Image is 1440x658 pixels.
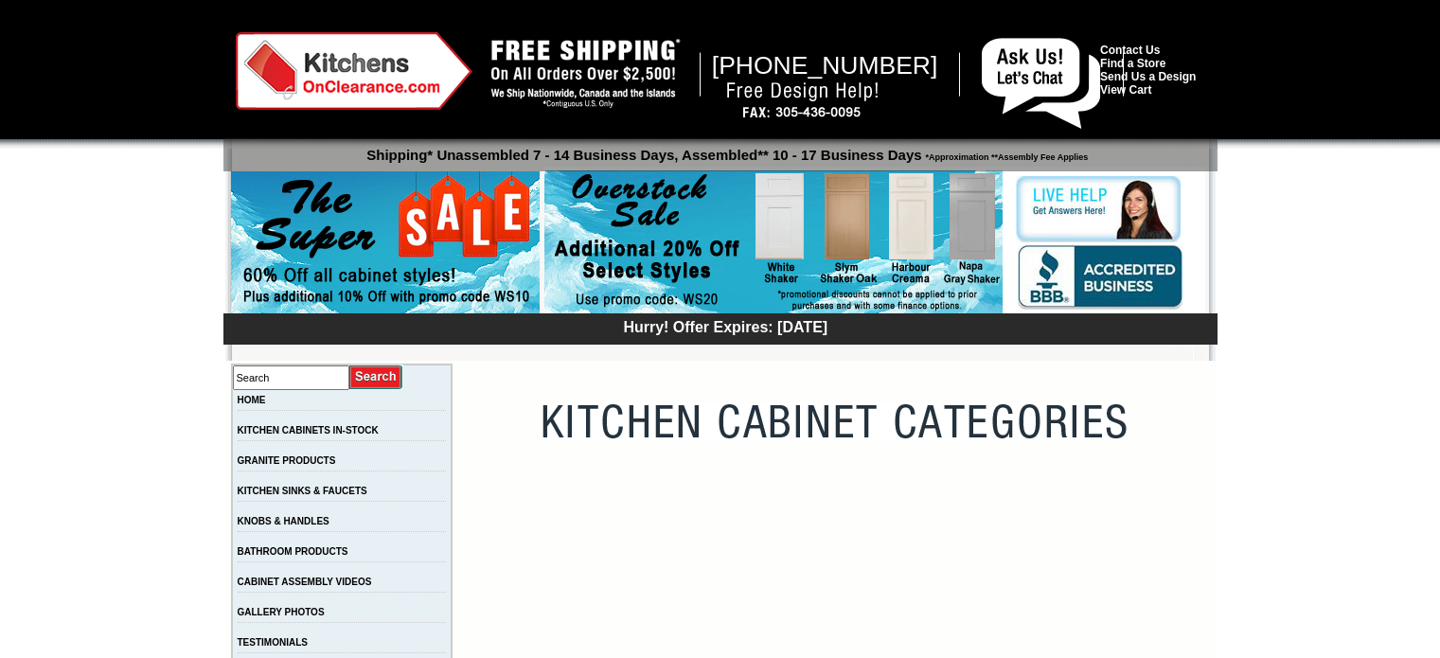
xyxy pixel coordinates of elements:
[236,32,472,110] img: Kitchens on Clearance Logo
[1100,57,1165,70] a: Find a Store
[233,316,1218,336] div: Hurry! Offer Expires: [DATE]
[233,138,1218,163] p: Shipping* Unassembled 7 - 14 Business Days, Assembled** 10 - 17 Business Days
[238,546,348,557] a: BATHROOM PRODUCTS
[238,425,379,436] a: KITCHEN CABINETS IN-STOCK
[712,51,938,80] span: [PHONE_NUMBER]
[238,516,329,526] a: KNOBS & HANDLES
[349,365,403,390] input: Submit
[238,637,308,648] a: TESTIMONIALS
[1100,83,1151,97] a: View Cart
[238,455,336,466] a: GRANITE PRODUCTS
[1100,70,1196,83] a: Send Us a Design
[238,395,266,405] a: HOME
[238,486,367,496] a: KITCHEN SINKS & FAUCETS
[238,577,372,587] a: CABINET ASSEMBLY VIDEOS
[922,148,1089,162] span: *Approximation **Assembly Fee Applies
[1100,44,1160,57] a: Contact Us
[238,607,325,617] a: GALLERY PHOTOS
